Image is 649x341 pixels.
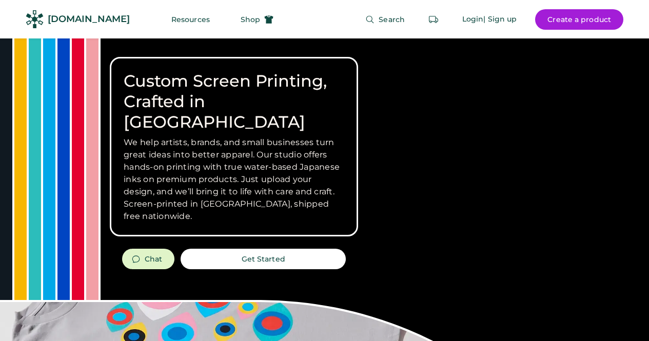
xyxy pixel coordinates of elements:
[181,249,346,269] button: Get Started
[379,16,405,23] span: Search
[353,9,417,30] button: Search
[483,14,517,25] div: | Sign up
[159,9,222,30] button: Resources
[423,9,444,30] button: Retrieve an order
[124,71,344,132] h1: Custom Screen Printing, Crafted in [GEOGRAPHIC_DATA]
[124,136,344,223] h3: We help artists, brands, and small businesses turn great ideas into better apparel. Our studio of...
[48,13,130,26] div: [DOMAIN_NAME]
[122,249,174,269] button: Chat
[535,9,623,30] button: Create a product
[228,9,286,30] button: Shop
[462,14,484,25] div: Login
[26,10,44,28] img: Rendered Logo - Screens
[241,16,260,23] span: Shop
